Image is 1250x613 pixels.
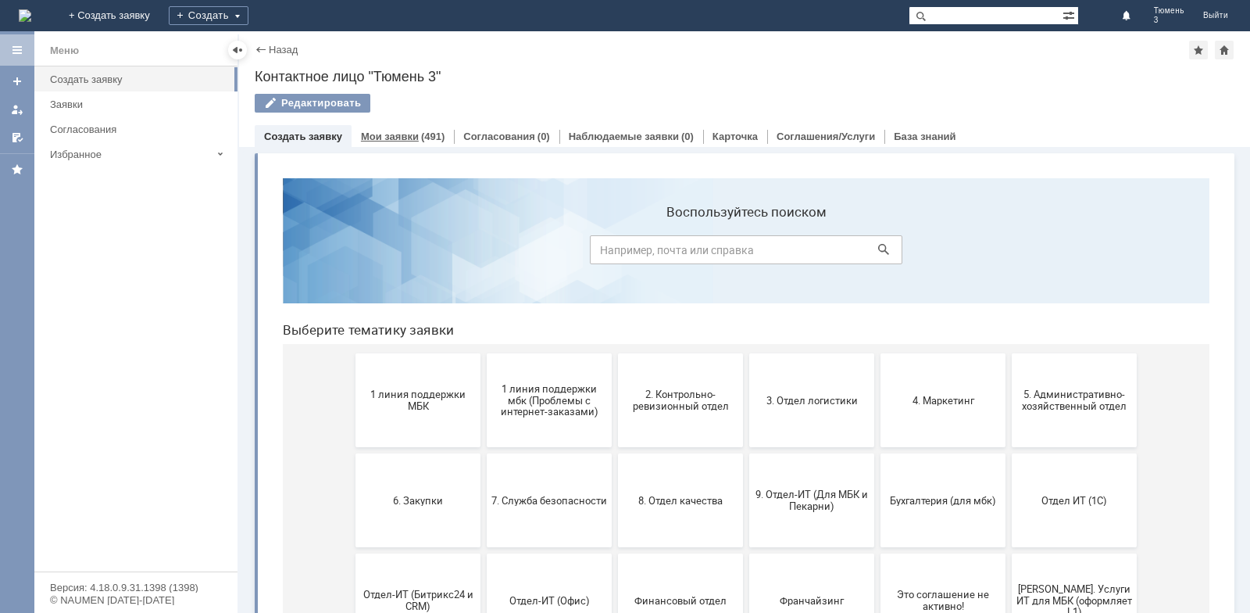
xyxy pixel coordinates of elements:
div: Меню [50,41,79,60]
div: Создать заявку [50,73,228,85]
header: Выберите тематику заявки [12,156,939,172]
div: (0) [537,131,550,142]
div: © NAUMEN [DATE]-[DATE] [50,595,222,605]
button: не актуален [85,488,210,582]
div: Заявки [50,99,228,110]
button: 7. Служба безопасности [216,288,341,382]
a: Создать заявку [5,69,30,94]
span: Расширенный поиск [1062,7,1078,22]
a: Перейти на домашнюю страницу [19,9,31,22]
span: 3. Отдел логистики [484,228,599,240]
img: logo [19,9,31,22]
a: Мои заявки [5,97,30,122]
a: Создать заявку [264,131,342,142]
a: База знаний [894,131,955,142]
span: 8. Отдел качества [352,328,468,340]
span: 3 [1154,16,1184,25]
input: Например, почта или справка [320,70,632,99]
label: Воспользуйтесь поиском [320,38,632,54]
span: Бухгалтерия (для мбк) [615,328,730,340]
span: Это соглашение не активно! [615,423,730,446]
a: Согласования [463,131,535,142]
button: Это соглашение не активно! [610,388,735,482]
button: Отдел-ИТ (Битрикс24 и CRM) [85,388,210,482]
div: (0) [681,131,694,142]
button: Отдел ИТ (1С) [741,288,866,382]
button: Бухгалтерия (для мбк) [610,288,735,382]
div: Согласования [50,124,228,135]
button: 9. Отдел-ИТ (Для МБК и Пекарни) [479,288,604,382]
button: 6. Закупки [85,288,210,382]
a: Соглашения/Услуги [777,131,875,142]
span: 4. Маркетинг [615,228,730,240]
span: 5. Административно-хозяйственный отдел [746,223,862,246]
div: Сделать домашней страницей [1215,41,1234,59]
a: Назад [269,44,298,56]
a: Карточка [712,131,758,142]
div: Добавить в избранное [1189,41,1208,59]
span: 6. Закупки [90,328,205,340]
a: Наблюдаемые заявки [569,131,679,142]
button: 1 линия поддержки мбк (Проблемы с интернет-заказами) [216,188,341,281]
div: Скрыть меню [228,41,247,59]
span: Франчайзинг [484,428,599,440]
a: Мои согласования [5,125,30,150]
div: Версия: 4.18.0.9.31.1398 (1398) [50,583,222,593]
button: Франчайзинг [479,388,604,482]
a: Создать заявку [44,67,234,91]
span: 1 линия поддержки мбк (Проблемы с интернет-заказами) [221,217,337,252]
span: Отдел-ИТ (Офис) [221,428,337,440]
button: [PERSON_NAME]. Услуги ИТ для МБК (оформляет L1) [741,388,866,482]
a: Мои заявки [361,131,419,142]
span: Отдел-ИТ (Битрикс24 и CRM) [90,423,205,446]
div: Создать [169,6,248,25]
span: [PERSON_NAME]. Услуги ИТ для МБК (оформляет L1) [746,417,862,452]
a: Согласования [44,117,234,142]
div: Избранное [50,149,211,160]
span: 1 линия поддержки МБК [90,223,205,246]
span: Тюмень [1154,6,1184,16]
div: Контактное лицо "Тюмень 3" [255,69,1234,84]
span: не актуален [90,529,205,540]
span: Отдел ИТ (1С) [746,328,862,340]
button: 3. Отдел логистики [479,188,604,281]
div: (491) [421,131,445,142]
button: Отдел-ИТ (Офис) [216,388,341,482]
span: Финансовый отдел [352,428,468,440]
button: 4. Маркетинг [610,188,735,281]
span: 9. Отдел-ИТ (Для МБК и Пекарни) [484,323,599,346]
button: Финансовый отдел [348,388,473,482]
button: 1 линия поддержки МБК [85,188,210,281]
button: 8. Отдел качества [348,288,473,382]
button: 5. Административно-хозяйственный отдел [741,188,866,281]
span: 2. Контрольно-ревизионный отдел [352,223,468,246]
button: 2. Контрольно-ревизионный отдел [348,188,473,281]
span: 7. Служба безопасности [221,328,337,340]
a: Заявки [44,92,234,117]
